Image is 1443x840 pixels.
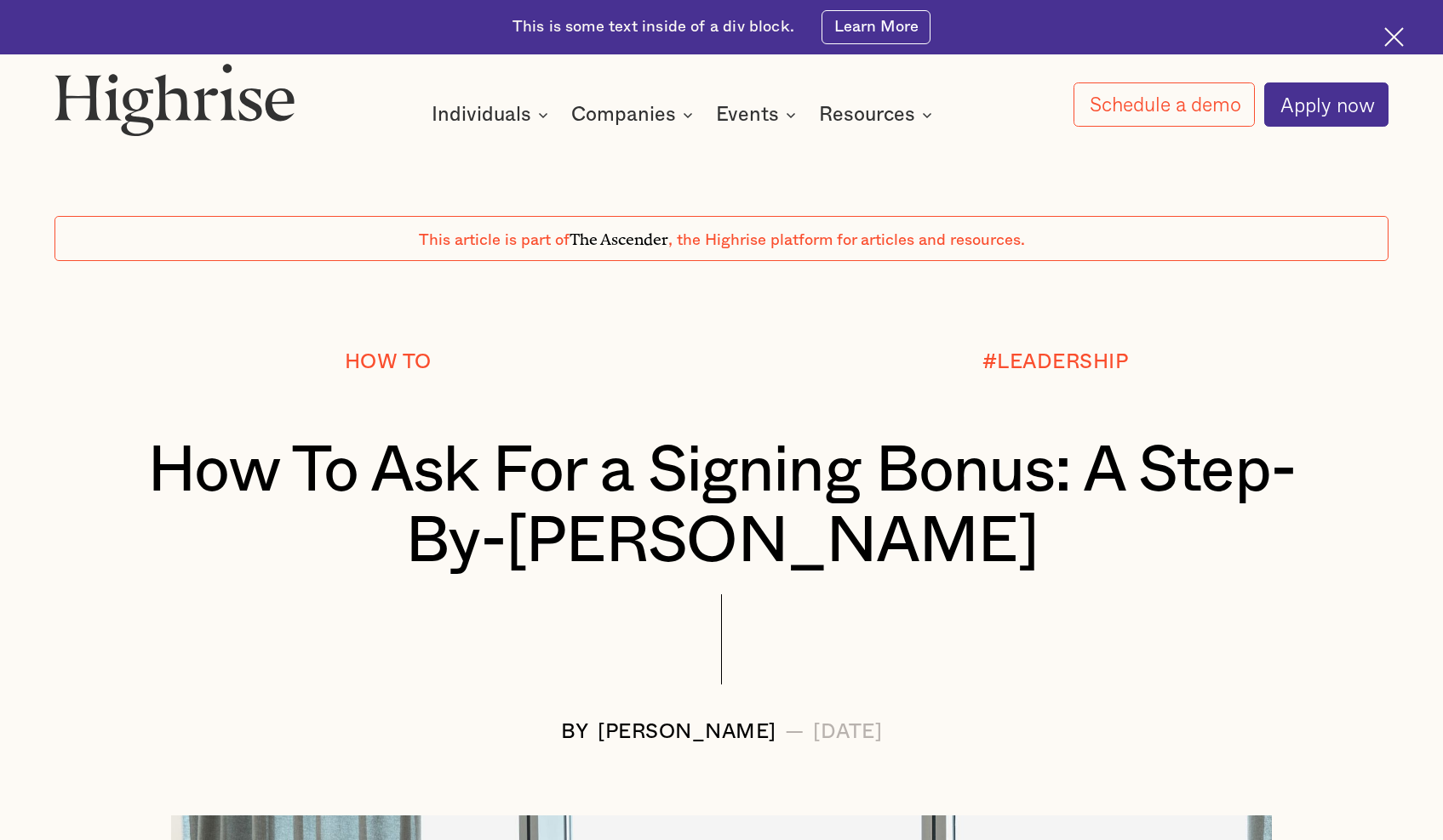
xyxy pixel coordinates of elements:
div: [PERSON_NAME] [598,721,776,743]
div: Resources [819,105,915,125]
div: This is some text inside of a div block. [512,16,794,37]
div: Companies [571,105,698,125]
a: Schedule a demo [1074,82,1255,126]
img: Cross icon [1384,27,1404,47]
a: Apply now [1264,82,1389,127]
img: Highrise logo [54,63,295,136]
div: Events [716,105,779,125]
div: — [785,721,805,743]
a: Learn More [822,10,931,44]
div: How To [345,351,432,373]
div: #LEADERSHIP [982,351,1129,373]
div: [DATE] [813,721,882,743]
div: Companies [571,105,676,125]
h1: How To Ask For a Signing Bonus: A Step-By-[PERSON_NAME] [110,436,1334,577]
span: This article is part of [419,232,570,248]
div: Resources [819,105,937,125]
div: Events [716,105,801,125]
span: , the Highrise platform for articles and resources. [668,232,1025,248]
div: BY [561,721,589,743]
div: Individuals [432,105,531,125]
div: Individuals [432,105,553,125]
span: The Ascender [570,226,668,245]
